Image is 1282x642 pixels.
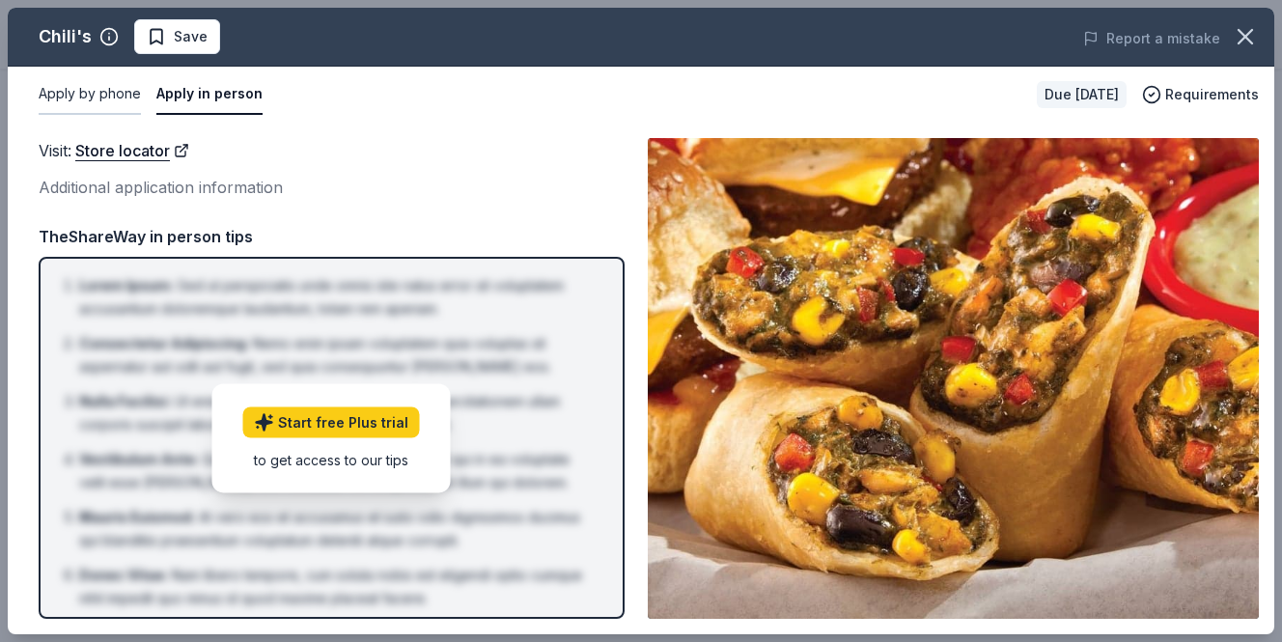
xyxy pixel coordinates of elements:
[79,509,195,525] span: Mauris Euismod :
[79,332,596,378] li: Nemo enim ipsam voluptatem quia voluptas sit aspernatur aut odit aut fugit, sed quia consequuntur...
[243,406,420,437] a: Start free Plus trial
[79,506,596,552] li: At vero eos et accusamus et iusto odio dignissimos ducimus qui blanditiis praesentium voluptatum ...
[1142,83,1259,106] button: Requirements
[39,175,625,200] div: Additional application information
[39,21,92,52] div: Chili's
[79,277,174,293] span: Lorem Ipsum :
[174,25,208,48] span: Save
[39,224,625,249] div: TheShareWay in person tips
[79,335,249,351] span: Consectetur Adipiscing :
[134,19,220,54] button: Save
[156,74,263,115] button: Apply in person
[243,449,420,469] div: to get access to our tips
[39,138,625,163] div: Visit :
[79,451,199,467] span: Vestibulum Ante :
[79,390,596,436] li: Ut enim ad minima veniam, quis nostrum exercitationem ullam corporis suscipit laboriosam, nisi ut...
[79,567,168,583] span: Donec Vitae :
[75,138,189,163] a: Store locator
[79,564,596,610] li: Nam libero tempore, cum soluta nobis est eligendi optio cumque nihil impedit quo minus id quod ma...
[79,448,596,494] li: Quis autem vel eum iure reprehenderit qui in ea voluptate velit esse [PERSON_NAME] nihil molestia...
[39,74,141,115] button: Apply by phone
[1083,27,1220,50] button: Report a mistake
[648,138,1259,619] img: Image for Chili's
[79,274,596,321] li: Sed ut perspiciatis unde omnis iste natus error sit voluptatem accusantium doloremque laudantium,...
[79,393,171,409] span: Nulla Facilisi :
[1037,81,1127,108] div: Due [DATE]
[1165,83,1259,106] span: Requirements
